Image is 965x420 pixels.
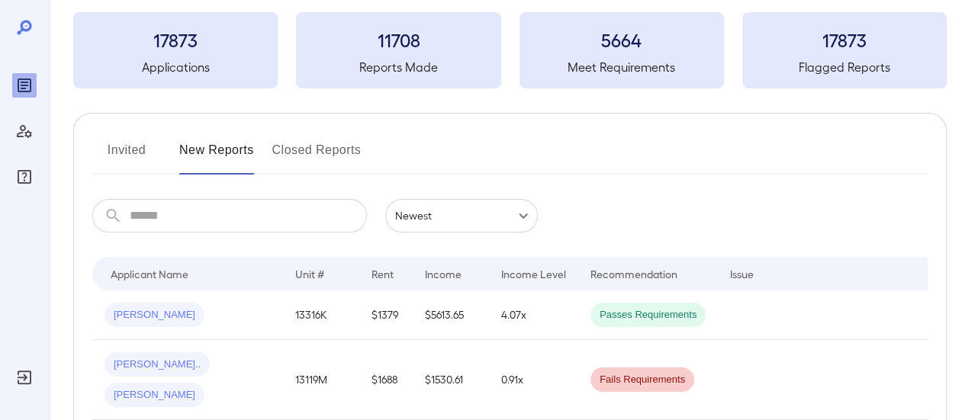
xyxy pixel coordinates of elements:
[519,27,724,52] h3: 5664
[92,138,161,175] button: Invited
[179,138,254,175] button: New Reports
[489,340,578,420] td: 0.91x
[295,265,324,283] div: Unit #
[590,265,677,283] div: Recommendation
[413,340,489,420] td: $1530.61
[425,265,462,283] div: Income
[385,199,538,232] div: Newest
[519,58,724,76] h5: Meet Requirements
[105,357,210,372] span: [PERSON_NAME]..
[359,290,413,340] td: $1379
[283,340,359,420] td: 13119M
[413,290,489,340] td: $5613.65
[590,308,706,322] span: Passes Requirements
[359,340,413,420] td: $1688
[590,373,694,387] span: Fails Requirements
[73,58,278,76] h5: Applications
[105,388,204,402] span: [PERSON_NAME]
[296,58,500,76] h5: Reports Made
[730,265,754,283] div: Issue
[12,119,37,143] div: Manage Users
[73,27,278,52] h3: 17873
[111,265,188,283] div: Applicant Name
[272,138,362,175] button: Closed Reports
[742,27,947,52] h3: 17873
[12,165,37,189] div: FAQ
[105,308,204,322] span: [PERSON_NAME]
[73,12,947,88] summary: 17873Applications11708Reports Made5664Meet Requirements17873Flagged Reports
[283,290,359,340] td: 13316K
[742,58,947,76] h5: Flagged Reports
[372,265,396,283] div: Rent
[489,290,578,340] td: 4.07x
[12,365,37,390] div: Log Out
[12,73,37,98] div: Reports
[501,265,566,283] div: Income Level
[296,27,500,52] h3: 11708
